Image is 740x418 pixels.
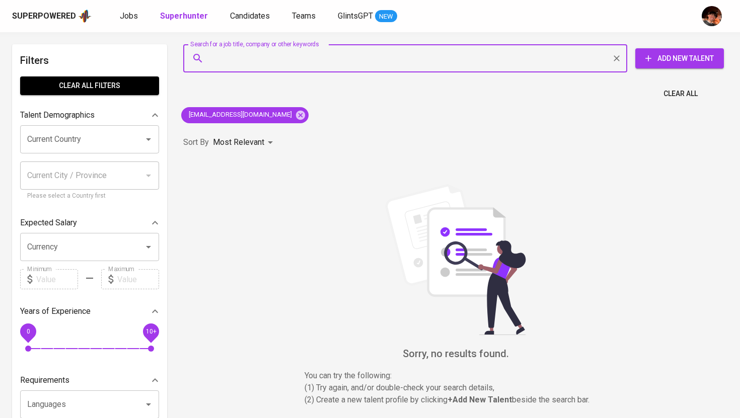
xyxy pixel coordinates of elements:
[20,52,159,68] h6: Filters
[120,11,138,21] span: Jobs
[28,79,151,92] span: Clear All filters
[292,10,318,23] a: Teams
[20,109,95,121] p: Talent Demographics
[20,374,69,386] p: Requirements
[78,9,92,24] img: app logo
[20,76,159,95] button: Clear All filters
[20,370,159,390] div: Requirements
[36,269,78,289] input: Value
[305,382,607,394] p: (1) Try again, and/or double-check your search details,
[643,52,716,65] span: Add New Talent
[183,136,209,148] p: Sort By
[20,217,77,229] p: Expected Salary
[659,85,702,103] button: Clear All
[375,12,397,22] span: NEW
[230,11,270,21] span: Candidates
[12,9,92,24] a: Superpoweredapp logo
[26,328,30,335] span: 0
[181,107,309,123] div: [EMAIL_ADDRESS][DOMAIN_NAME]
[20,105,159,125] div: Talent Demographics
[380,184,531,335] img: file_searching.svg
[635,48,724,68] button: Add New Talent
[181,110,298,120] span: [EMAIL_ADDRESS][DOMAIN_NAME]
[160,10,210,23] a: Superhunter
[160,11,208,21] b: Superhunter
[20,301,159,321] div: Years of Experience
[12,11,76,22] div: Superpowered
[117,269,159,289] input: Value
[145,328,156,335] span: 10+
[213,133,276,152] div: Most Relevant
[663,88,698,100] span: Clear All
[213,136,264,148] p: Most Relevant
[183,346,728,362] h6: Sorry, no results found.
[141,240,156,254] button: Open
[448,395,512,404] b: + Add New Talent
[230,10,272,23] a: Candidates
[305,394,607,406] p: (2) Create a new talent profile by clicking beside the search bar.
[141,397,156,411] button: Open
[338,11,373,21] span: GlintsGPT
[702,6,722,26] img: diemas@glints.com
[610,51,624,65] button: Clear
[120,10,140,23] a: Jobs
[292,11,316,21] span: Teams
[20,213,159,233] div: Expected Salary
[20,305,91,317] p: Years of Experience
[305,370,607,382] p: You can try the following :
[27,191,152,201] p: Please select a Country first
[141,132,156,146] button: Open
[338,10,397,23] a: GlintsGPT NEW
